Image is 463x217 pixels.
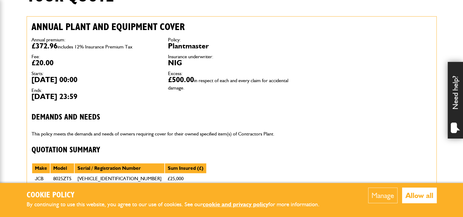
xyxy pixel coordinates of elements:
[32,37,159,42] dt: Annual premium:
[448,62,463,139] div: Need help?
[74,163,165,173] th: Serial / Registration Number
[32,173,50,184] td: JCB
[168,71,295,76] dt: Excess:
[32,93,159,100] dd: [DATE] 23:59
[168,54,295,59] dt: Insurance underwriter:
[74,173,165,184] td: [VEHICLE_IDENTIFICATION_NUMBER]
[165,173,207,184] td: £25,000
[32,42,159,50] dd: £372.96
[58,44,133,50] span: includes 12% Insurance Premium Tax
[203,201,268,208] a: cookie and privacy policy
[168,78,288,91] span: in respect of each and every claim for accidental damage.
[32,76,159,83] dd: [DATE] 00:00
[50,163,74,173] th: Model
[32,146,295,155] h3: Quotation Summary
[168,42,295,50] dd: Plantmaster
[165,163,207,173] th: Sum Insured (£)
[32,113,295,122] h3: Demands and needs
[32,54,159,59] dt: Fee:
[32,163,50,173] th: Make
[32,71,159,76] dt: Starts:
[27,191,330,200] h2: Cookie Policy
[32,88,159,93] dt: Ends:
[368,188,398,203] button: Manage
[32,59,159,67] dd: £20.00
[402,188,437,203] button: Allow all
[168,76,295,91] dd: £500.00
[32,130,295,138] p: This policy meets the demands and needs of owners requiring cover for their owned specified item(...
[168,37,295,42] dt: Policy:
[32,21,295,33] h2: Annual plant and equipment cover
[168,59,295,67] dd: NIG
[50,173,74,184] td: 8025ZTS
[27,200,330,209] p: By continuing to use this website, you agree to our use of cookies. See our for more information.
